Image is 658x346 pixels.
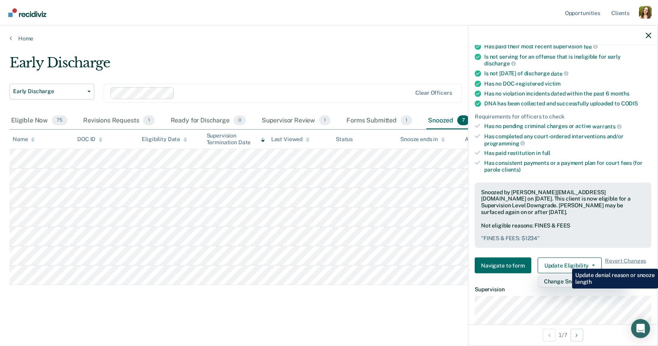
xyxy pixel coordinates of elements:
[592,123,622,130] span: warrants
[484,90,651,97] div: Has no violation incidents dated within the past 6
[538,258,602,273] button: Update Eligibility
[639,6,652,19] button: Profile dropdown button
[551,70,568,76] span: date
[475,258,534,273] a: Navigate to form link
[82,112,156,130] div: Revisions Requests
[621,100,638,106] span: CODIS
[52,115,67,126] span: 75
[260,112,333,130] div: Supervisor Review
[468,324,658,345] div: 1 / 7
[8,8,46,17] img: Recidiviz
[605,258,646,273] span: Revert Changes
[484,80,651,87] div: Has no DOC-registered
[10,35,648,42] a: Home
[426,112,471,130] div: Snoozed
[465,136,502,143] div: Assigned to
[169,112,247,130] div: Ready for Discharge
[631,319,650,338] div: Open Intercom Messenger
[484,150,651,157] div: Has paid restitution in
[345,112,414,130] div: Forms Submitted
[10,112,69,130] div: Eligible Now
[475,113,651,120] div: Requirements for officers to check
[484,70,651,77] div: Is not [DATE] of discharge
[484,140,525,146] span: programming
[610,90,629,96] span: months
[484,123,651,130] div: Has no pending criminal charges or active
[484,100,651,107] div: DNA has been collected and successfully uploaded to
[319,115,331,126] span: 1
[484,160,651,173] div: Has consistent payments or a payment plan for court fees (for parole
[271,136,310,143] div: Last Viewed
[571,329,583,341] button: Next Opportunity
[538,275,628,288] button: Change Snooze/Denial Reason
[481,235,645,242] pre: " FINES & FEES: $1234 "
[77,136,103,143] div: DOC ID
[336,136,353,143] div: Status
[484,133,651,146] div: Has completed any court-ordered interventions and/or
[545,80,561,86] span: victim
[484,53,651,67] div: Is not serving for an offense that is ineligible for early
[415,90,452,96] div: Clear officers
[502,166,521,172] span: clients)
[584,43,598,50] span: fee
[543,329,555,341] button: Previous Opportunity
[13,88,84,95] span: Early Discharge
[142,136,187,143] div: Eligibility Date
[10,55,503,77] div: Early Discharge
[481,189,645,215] div: Snoozed by [PERSON_NAME][EMAIL_ADDRESS][DOMAIN_NAME] on [DATE]. This client is now eligible for a...
[457,115,470,126] span: 7
[207,132,265,146] div: Supervision Termination Date
[542,150,550,156] span: full
[484,60,516,67] span: discharge
[13,136,35,143] div: Name
[475,258,531,273] button: Navigate to form
[481,222,645,242] div: Not eligible reasons: FINES & FEES
[484,43,651,50] div: Has paid their most recent supervision
[401,115,412,126] span: 1
[400,136,445,143] div: Snooze ends in
[234,115,246,126] span: 0
[143,115,154,126] span: 1
[475,286,651,293] dt: Supervision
